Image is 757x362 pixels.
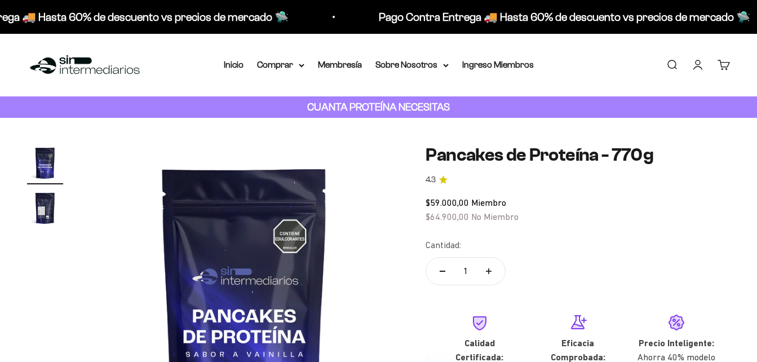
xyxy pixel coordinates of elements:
[27,190,63,229] button: Ir al artículo 2
[27,145,63,184] button: Ir al artículo 1
[224,60,244,69] a: Inicio
[27,145,63,181] img: Pancakes de Proteína - 770g
[471,211,519,222] span: No Miembro
[639,338,714,348] strong: Precio Inteligente:
[378,8,749,26] p: Pago Contra Entrega 🚚 Hasta 60% de descuento vs precios de mercado 🛸
[426,211,469,222] span: $64.900,00
[27,190,63,226] img: Pancakes de Proteína - 770g
[318,60,362,69] a: Membresía
[462,60,534,69] a: Ingreso Miembros
[472,258,505,285] button: Aumentar cantidad
[426,145,730,165] h1: Pancakes de Proteína - 770g
[375,58,449,72] summary: Sobre Nosotros
[257,58,304,72] summary: Comprar
[426,174,730,186] a: 4.34.3 de 5.0 estrellas
[426,174,436,186] span: 4.3
[426,238,461,253] label: Cantidad:
[426,258,459,285] button: Reducir cantidad
[471,197,506,208] span: Miembro
[426,197,469,208] span: $59.000,00
[307,101,450,113] strong: CUANTA PROTEÍNA NECESITAS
